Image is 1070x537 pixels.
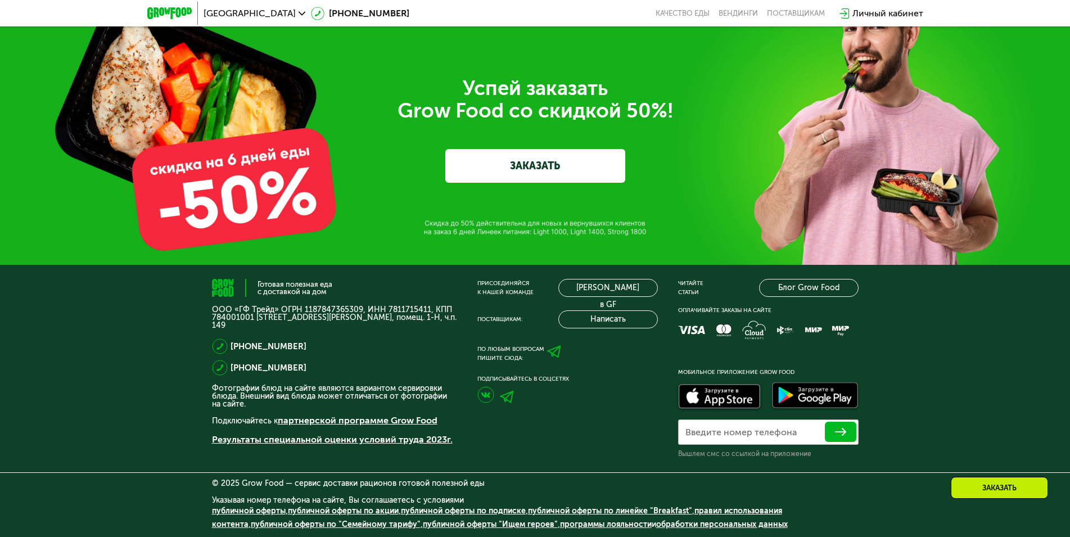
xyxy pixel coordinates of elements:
[560,520,652,529] a: программы лояльности
[656,520,788,529] a: обработки персональных данных
[477,345,544,363] div: По любым вопросам пишите сюда:
[528,506,692,516] a: публичной оферты по линейке "Breakfast"
[204,9,296,18] span: [GEOGRAPHIC_DATA]
[445,149,625,183] a: ЗАКАЗАТЬ
[401,506,526,516] a: публичной оферты по подписке
[678,368,859,377] div: Мобильное приложение Grow Food
[678,279,703,297] div: Читайте статьи
[212,414,457,427] p: Подключайтесь к
[258,281,332,295] div: Готовая полезная еда с доставкой на дом
[769,380,861,413] img: Доступно в Google Play
[678,449,859,458] div: Вышлем смс со ссылкой на приложение
[231,340,306,353] a: [PHONE_NUMBER]
[685,429,797,435] label: Введите номер телефона
[951,477,1048,499] div: Заказать
[558,310,658,328] button: Написать
[212,434,453,445] a: Результаты специальной оценки условий труда 2023г.
[852,7,923,20] div: Личный кабинет
[311,7,409,20] a: [PHONE_NUMBER]
[423,520,558,529] a: публичной оферты "Ищем героев"
[212,506,788,529] span: , , , , , , , и
[719,9,758,18] a: Вендинги
[212,506,286,516] a: публичной оферты
[288,506,399,516] a: публичной оферты по акции
[477,315,522,324] div: Поставщикам:
[212,506,782,529] a: правил использования контента
[477,374,658,383] div: Подписывайтесь в соцсетях
[212,497,859,537] div: Указывая номер телефона на сайте, Вы соглашаетесь с условиями
[212,306,457,330] p: ООО «ГФ Трейд» ОГРН 1187847365309, ИНН 7811715411, КПП 784001001 [STREET_ADDRESS][PERSON_NAME], п...
[251,520,421,529] a: публичной оферты по "Семейному тарифу"
[212,385,457,408] p: Фотографии блюд на сайте являются вариантом сервировки блюда. Внешний вид блюда может отличаться ...
[477,279,534,297] div: Присоединяйся к нашей команде
[212,480,859,488] div: © 2025 Grow Food — сервис доставки рационов готовой полезной еды
[278,415,437,426] a: партнерской программе Grow Food
[558,279,658,297] a: [PERSON_NAME] в GF
[220,77,850,122] div: Успей заказать Grow Food со скидкой 50%!
[656,9,710,18] a: Качество еды
[759,279,859,297] a: Блог Grow Food
[231,361,306,374] a: [PHONE_NUMBER]
[767,9,825,18] div: поставщикам
[678,306,859,315] div: Оплачивайте заказы на сайте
